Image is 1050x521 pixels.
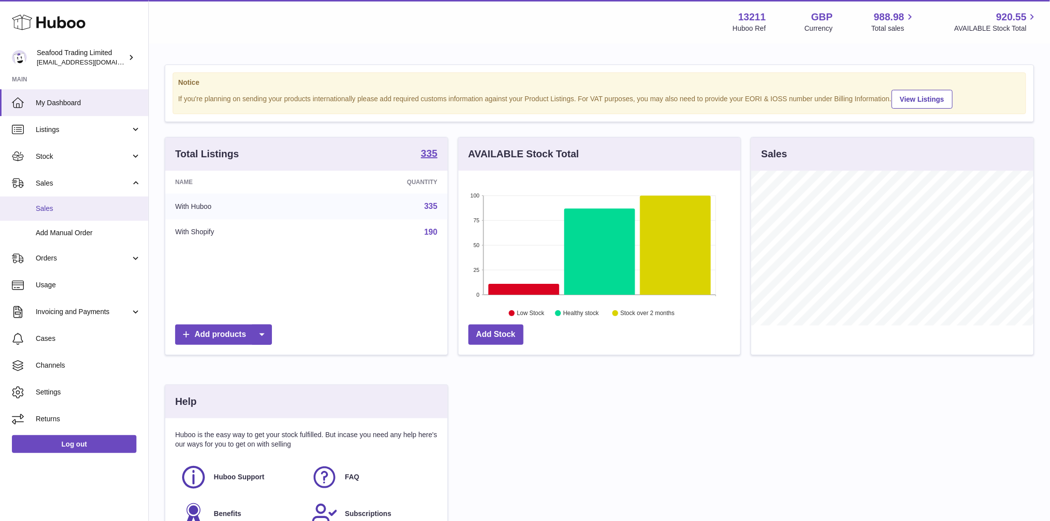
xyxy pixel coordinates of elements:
span: Add Manual Order [36,228,141,238]
div: If you're planning on sending your products internationally please add required customs informati... [178,88,1021,109]
span: Subscriptions [345,509,391,519]
span: AVAILABLE Stock Total [954,24,1038,33]
th: Quantity [318,171,448,194]
a: 988.98 Total sales [871,10,916,33]
text: Low Stock [517,310,545,317]
p: Huboo is the easy way to get your stock fulfilled. But incase you need any help here's our ways f... [175,430,438,449]
span: Stock [36,152,131,161]
span: FAQ [345,472,359,482]
h3: Help [175,395,197,408]
a: 190 [424,228,438,236]
img: internalAdmin-13211@internal.huboo.com [12,50,27,65]
text: 0 [476,292,479,298]
span: Benefits [214,509,241,519]
text: Stock over 2 months [620,310,674,317]
a: View Listings [892,90,953,109]
text: 25 [473,267,479,273]
span: Listings [36,125,131,134]
div: Huboo Ref [733,24,766,33]
span: Sales [36,204,141,213]
span: 988.98 [874,10,904,24]
text: 100 [470,193,479,198]
th: Name [165,171,318,194]
span: Usage [36,280,141,290]
span: Sales [36,179,131,188]
span: Settings [36,388,141,397]
div: Currency [805,24,833,33]
span: My Dashboard [36,98,141,108]
strong: Notice [178,78,1021,87]
h3: AVAILABLE Stock Total [468,147,579,161]
strong: 335 [421,148,437,158]
span: Returns [36,414,141,424]
a: Huboo Support [180,464,301,491]
span: Cases [36,334,141,343]
span: Channels [36,361,141,370]
text: 50 [473,242,479,248]
a: 335 [421,148,437,160]
text: 75 [473,217,479,223]
a: Add products [175,325,272,345]
a: FAQ [311,464,432,491]
span: Total sales [871,24,916,33]
span: 920.55 [996,10,1027,24]
h3: Total Listings [175,147,239,161]
text: Healthy stock [563,310,599,317]
span: [EMAIL_ADDRESS][DOMAIN_NAME] [37,58,146,66]
a: Add Stock [468,325,524,345]
strong: GBP [811,10,833,24]
td: With Huboo [165,194,318,219]
a: 335 [424,202,438,210]
span: Orders [36,254,131,263]
a: 920.55 AVAILABLE Stock Total [954,10,1038,33]
h3: Sales [761,147,787,161]
div: Seafood Trading Limited [37,48,126,67]
td: With Shopify [165,219,318,245]
span: Invoicing and Payments [36,307,131,317]
strong: 13211 [738,10,766,24]
span: Huboo Support [214,472,264,482]
a: Log out [12,435,136,453]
